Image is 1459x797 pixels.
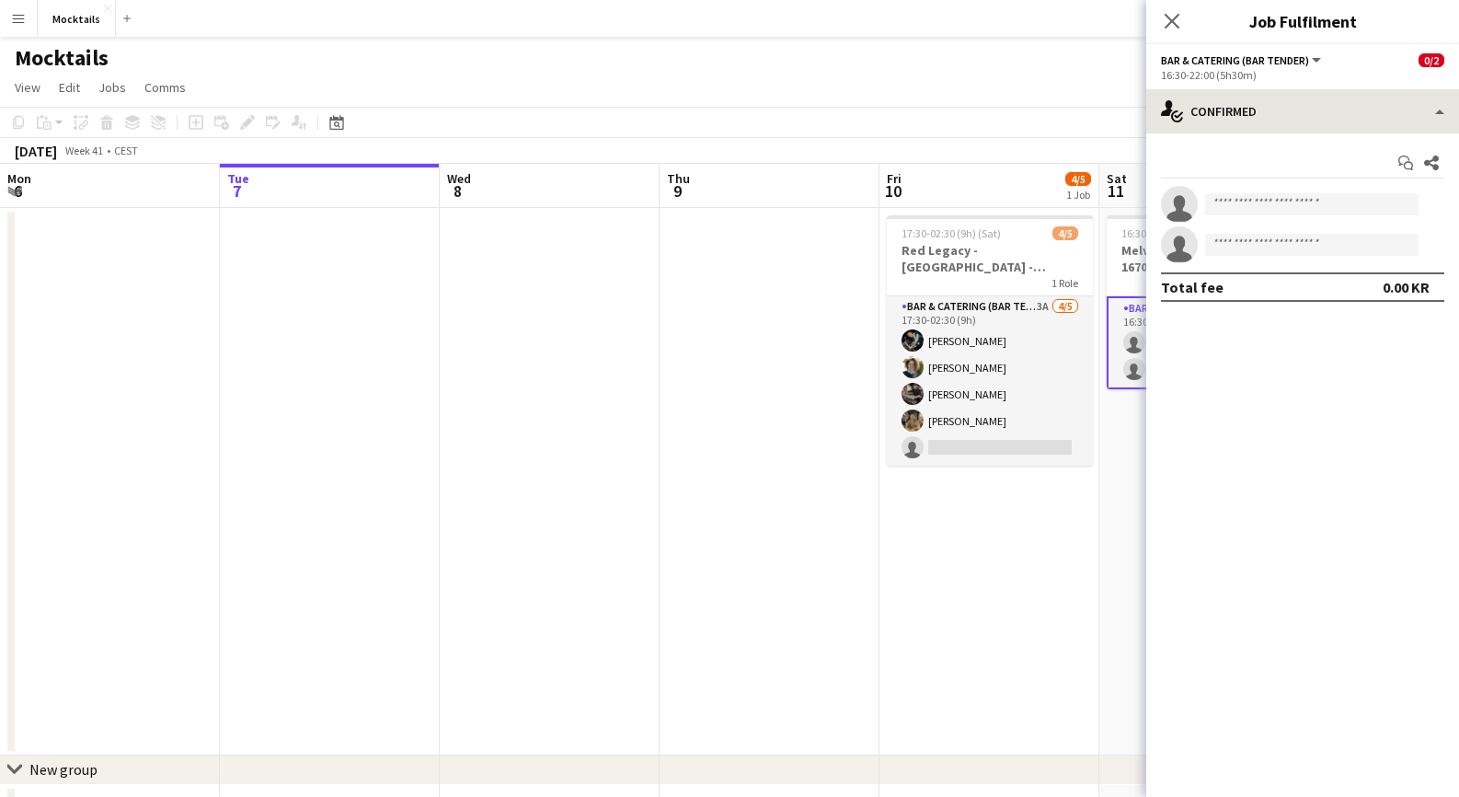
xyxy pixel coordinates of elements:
[7,170,31,187] span: Mon
[1161,53,1309,67] span: Bar & Catering (Bar Tender)
[227,170,249,187] span: Tue
[887,215,1093,466] app-job-card: 17:30-02:30 (9h) (Sat)4/5Red Legacy - [GEOGRAPHIC_DATA] - Organic1 RoleBar & Catering (Bar Tender...
[1104,180,1127,202] span: 11
[98,79,126,96] span: Jobs
[1383,278,1430,296] div: 0.00 KR
[1052,226,1078,240] span: 4/5
[29,760,98,779] div: New group
[7,75,48,99] a: View
[664,180,690,202] span: 9
[114,144,138,157] div: CEST
[1107,242,1313,275] h3: Melvin - Vedbæk - Ordrenr. 16709
[224,180,249,202] span: 7
[1146,89,1459,133] div: Confirmed
[447,170,471,187] span: Wed
[887,242,1093,275] h3: Red Legacy - [GEOGRAPHIC_DATA] - Organic
[15,142,57,160] div: [DATE]
[1161,68,1444,82] div: 16:30-22:00 (5h30m)
[15,79,40,96] span: View
[1051,276,1078,290] span: 1 Role
[61,144,107,157] span: Week 41
[1065,172,1091,186] span: 4/5
[1121,226,1217,240] span: 16:30-22:00 (5h30m)
[1107,215,1313,389] app-job-card: 16:30-22:00 (5h30m)0/2Melvin - Vedbæk - Ordrenr. 167091 RoleBar & Catering (Bar Tender)0/216:30-2...
[1146,9,1459,33] h3: Job Fulfilment
[667,170,690,187] span: Thu
[91,75,133,99] a: Jobs
[5,180,31,202] span: 6
[15,44,109,72] h1: Mocktails
[1161,53,1324,67] button: Bar & Catering (Bar Tender)
[444,180,471,202] span: 8
[1066,188,1090,202] div: 1 Job
[144,79,186,96] span: Comms
[1107,296,1313,389] app-card-role: Bar & Catering (Bar Tender)0/216:30-22:00 (5h30m)
[887,170,902,187] span: Fri
[59,79,80,96] span: Edit
[1419,53,1444,67] span: 0/2
[902,226,1001,240] span: 17:30-02:30 (9h) (Sat)
[1161,278,1223,296] div: Total fee
[884,180,902,202] span: 10
[887,296,1093,466] app-card-role: Bar & Catering (Bar Tender)3A4/517:30-02:30 (9h)[PERSON_NAME][PERSON_NAME][PERSON_NAME][PERSON_NAME]
[1107,170,1127,187] span: Sat
[52,75,87,99] a: Edit
[38,1,116,37] button: Mocktails
[137,75,193,99] a: Comms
